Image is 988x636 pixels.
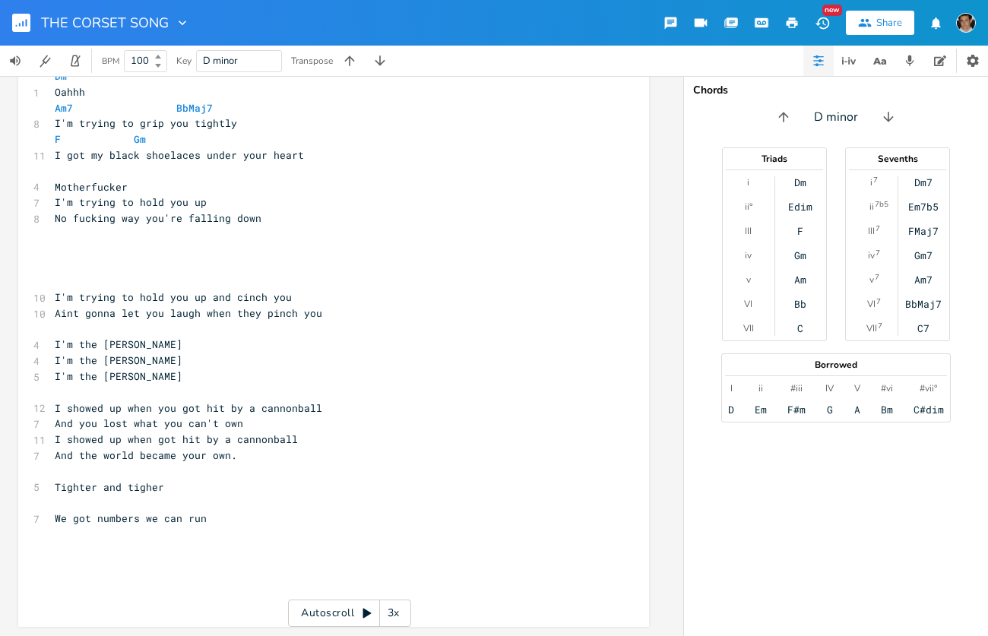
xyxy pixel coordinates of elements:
[846,154,949,163] div: Sevenths
[794,298,806,310] div: Bb
[914,249,933,261] div: Gm7
[746,274,751,286] div: v
[723,154,826,163] div: Triads
[291,56,333,65] div: Transpose
[55,306,322,320] span: Aint gonna let you laugh when they pinch you
[876,223,880,235] sup: 7
[55,132,61,146] span: F
[728,403,734,416] div: D
[920,382,937,394] div: #vii°
[876,296,881,308] sup: 7
[866,322,877,334] div: VII
[870,176,872,188] div: i
[41,16,169,30] span: THE CORSET SONG
[876,247,880,259] sup: 7
[55,211,261,225] span: No fucking way you're falling down
[134,132,146,146] span: Gm
[758,382,763,394] div: ii
[794,176,806,188] div: Dm
[55,180,128,194] span: Motherfucker
[380,600,407,627] div: 3x
[846,11,914,35] button: Share
[869,274,874,286] div: v
[905,298,942,310] div: BbMaj7
[914,274,933,286] div: Am7
[794,249,806,261] div: Gm
[797,322,803,334] div: C
[827,403,833,416] div: G
[745,249,752,261] div: iv
[869,201,874,213] div: ii
[55,148,304,162] span: I got my black shoelaces under your heart
[914,403,944,416] div: C#dim
[875,271,879,283] sup: 7
[914,176,933,188] div: Dm7
[288,600,411,627] div: Autoscroll
[825,382,834,394] div: IV
[881,403,893,416] div: Bm
[908,201,939,213] div: Em7b5
[55,448,237,462] span: And the world became your own.
[722,360,950,369] div: Borrowed
[55,401,322,415] span: I showed up when you got hit by a cannonball
[55,195,207,209] span: I'm trying to hold you up
[55,511,207,525] span: We got numbers we can run
[55,69,67,83] span: Dm
[854,403,860,416] div: A
[744,298,752,310] div: VI
[55,101,73,115] span: Am7
[747,176,749,188] div: i
[176,56,192,65] div: Key
[822,5,842,16] div: New
[55,369,182,383] span: I'm the [PERSON_NAME]
[55,480,164,494] span: Tighter and tigher
[807,9,838,36] button: New
[868,225,875,237] div: III
[867,298,876,310] div: VI
[854,382,860,394] div: V
[873,174,878,186] sup: 7
[868,249,875,261] div: iv
[956,13,976,33] img: John Pick
[755,403,767,416] div: Em
[55,290,292,304] span: I'm trying to hold you up and cinch you
[55,353,182,367] span: I'm the [PERSON_NAME]
[730,382,733,394] div: I
[875,198,888,210] sup: 7b5
[881,382,893,394] div: #vi
[790,382,803,394] div: #iii
[794,274,806,286] div: Am
[55,432,298,446] span: I showed up when got hit by a cannonball
[102,57,119,65] div: BPM
[908,225,939,237] div: FMaj7
[917,322,929,334] div: C7
[787,403,806,416] div: F#m
[693,85,979,96] div: Chords
[55,85,85,99] span: Oahhh
[745,225,752,237] div: III
[814,109,858,126] span: D minor
[878,320,882,332] sup: 7
[55,116,237,130] span: I'm trying to grip you tightly
[788,201,812,213] div: Edim
[203,54,238,68] span: D minor
[876,16,902,30] div: Share
[745,201,752,213] div: ii°
[55,416,243,430] span: And you lost what you can't own
[55,337,182,351] span: I'm the [PERSON_NAME]
[797,225,803,237] div: F
[176,101,213,115] span: BbMaj7
[743,322,754,334] div: VII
